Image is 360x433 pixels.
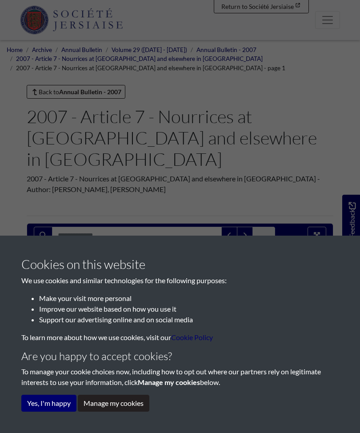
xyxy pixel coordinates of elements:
[21,395,76,412] button: Yes, I'm happy
[138,378,200,386] strong: Manage my cookies
[78,395,149,412] button: Manage my cookies
[171,333,213,341] a: learn more about cookies
[39,304,339,314] li: Improve our website based on how you use it
[21,350,339,363] h4: Are you happy to accept cookies?
[39,314,339,325] li: Support our advertising online and on social media
[39,293,339,304] li: Make your visit more personal
[21,332,339,343] p: To learn more about how we use cookies, visit our
[21,257,339,272] h3: Cookies on this website
[21,366,339,388] p: To manage your cookie choices now, including how to opt out where our partners rely on legitimate...
[21,275,339,286] p: We use cookies and similar technologies for the following purposes:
